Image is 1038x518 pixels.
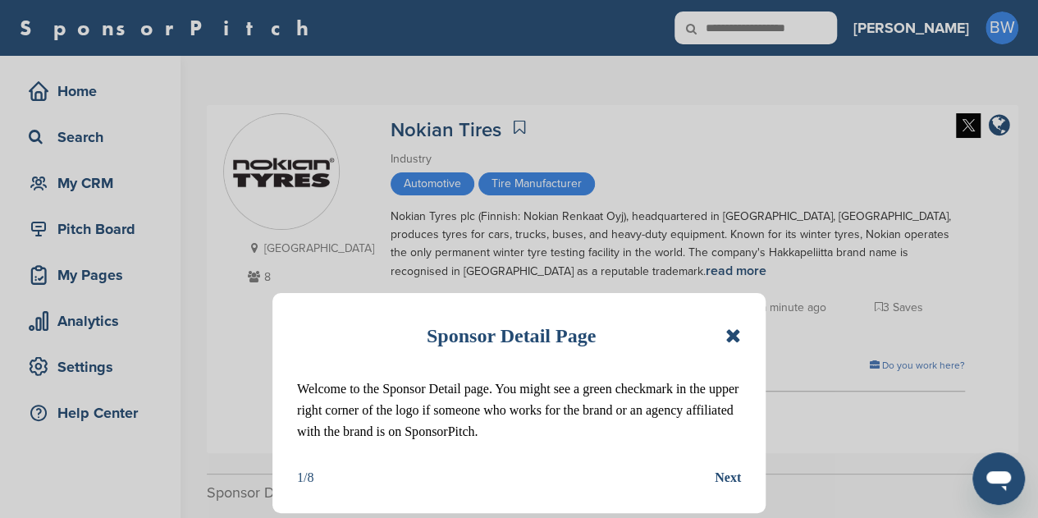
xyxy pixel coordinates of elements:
div: 1/8 [297,467,313,488]
p: Welcome to the Sponsor Detail page. You might see a green checkmark in the upper right corner of ... [297,378,741,442]
iframe: Button to launch messaging window [972,452,1025,505]
button: Next [715,467,741,488]
h1: Sponsor Detail Page [427,318,596,354]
